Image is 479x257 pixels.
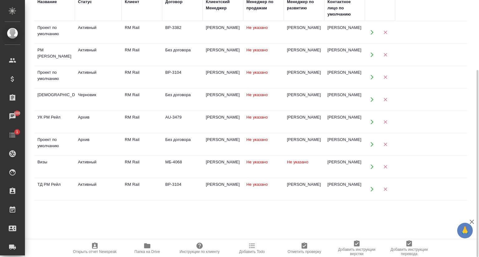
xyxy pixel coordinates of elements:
div: [PERSON_NAME] [327,69,362,76]
div: [PERSON_NAME] [287,92,321,98]
div: ВР-3382 [165,25,200,31]
div: [PERSON_NAME] [206,137,240,143]
button: Удалить [379,138,392,151]
div: [PERSON_NAME] [206,114,240,120]
span: Инструкции по клиенту [180,250,220,254]
div: [PERSON_NAME] [287,137,321,143]
button: Открыть отчет Newspeak [69,240,121,257]
button: Открыть [365,93,378,106]
div: RM Rail [125,181,159,188]
div: Активный [78,25,119,31]
span: Добавить инструкции верстки [334,247,379,256]
span: 100 [10,110,24,116]
div: RM Rail [125,159,159,165]
span: 1 [12,129,22,135]
div: Без договора [165,137,200,143]
div: RM Rail [125,137,159,143]
div: [PERSON_NAME] [206,69,240,76]
button: Открыть [365,71,378,83]
button: Удалить [379,160,392,173]
div: [PERSON_NAME] [327,114,362,120]
div: AU-3479 [165,114,200,120]
button: Открыть [365,183,378,195]
button: Удалить [379,71,392,83]
button: Удалить [379,26,392,39]
div: Активный [78,159,119,165]
span: 🙏 [460,224,470,237]
div: ТД РМ Рейл [37,181,72,188]
button: Открыть [365,138,378,151]
div: [PERSON_NAME] [287,69,321,76]
div: [PERSON_NAME] [327,25,362,31]
span: Не указано [246,92,268,97]
div: [PERSON_NAME] [327,137,362,143]
span: Добавить инструкции перевода [387,247,432,256]
span: Не указано [246,182,268,187]
div: Проект по умолчанию [37,137,72,149]
button: 🙏 [457,223,473,238]
button: Добавить инструкции верстки [331,240,383,257]
span: Не указано [246,70,268,75]
button: Добавить Todo [226,240,278,257]
div: RM Rail [125,47,159,53]
div: RM Rail [125,92,159,98]
button: Инструкции по клиенту [173,240,226,257]
a: 1 [2,127,23,143]
div: Активный [78,181,119,188]
button: Открыть [365,26,378,39]
div: Без договора [165,92,200,98]
span: Отметить проверку [288,250,321,254]
button: Добавить инструкции перевода [383,240,435,257]
div: [PERSON_NAME] [287,47,321,53]
div: [PERSON_NAME] [206,25,240,31]
div: RM Rail [125,114,159,120]
span: Папка на Drive [134,250,160,254]
div: RM Rail [125,25,159,31]
div: [PERSON_NAME] [206,159,240,165]
div: Архив [78,114,119,120]
button: Удалить [379,48,392,61]
span: Не указано [246,48,268,52]
div: ВР-3104 [165,181,200,188]
div: [DEMOGRAPHIC_DATA] [37,92,72,98]
span: Добавить Todo [239,250,265,254]
div: [PERSON_NAME] [327,159,362,165]
button: Открыть [365,48,378,61]
div: Без договора [165,47,200,53]
div: [PERSON_NAME] [287,181,321,188]
div: RM Rail [125,69,159,76]
span: Не указано [246,160,268,164]
span: Не указано [246,137,268,142]
div: [PERSON_NAME] [327,92,362,98]
div: [PERSON_NAME] [206,92,240,98]
div: Активный [78,47,119,53]
button: Удалить [379,183,392,195]
span: Не указано [287,160,308,164]
button: Открыть [365,115,378,128]
div: [PERSON_NAME] [287,25,321,31]
div: [PERSON_NAME] [287,114,321,120]
div: [PERSON_NAME] [327,181,362,188]
div: УК РМ Рейл [37,114,72,120]
div: Черновик [78,92,119,98]
button: Открыть [365,160,378,173]
button: Удалить [379,115,392,128]
span: Открыть отчет Newspeak [73,250,117,254]
div: МБ-4068 [165,159,200,165]
span: Не указано [246,115,268,119]
div: Архив [78,137,119,143]
span: Не указано [246,25,268,30]
div: Визы [37,159,72,165]
div: Активный [78,69,119,76]
div: [PERSON_NAME] [327,47,362,53]
button: Папка на Drive [121,240,173,257]
a: 100 [2,109,23,124]
div: [PERSON_NAME] [206,181,240,188]
div: Проект по умолчанию [37,69,72,82]
div: РМ [PERSON_NAME] [37,47,72,59]
button: Удалить [379,93,392,106]
button: Отметить проверку [278,240,331,257]
div: Проект по умолчанию [37,25,72,37]
div: ВР-3104 [165,69,200,76]
div: [PERSON_NAME] [206,47,240,53]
